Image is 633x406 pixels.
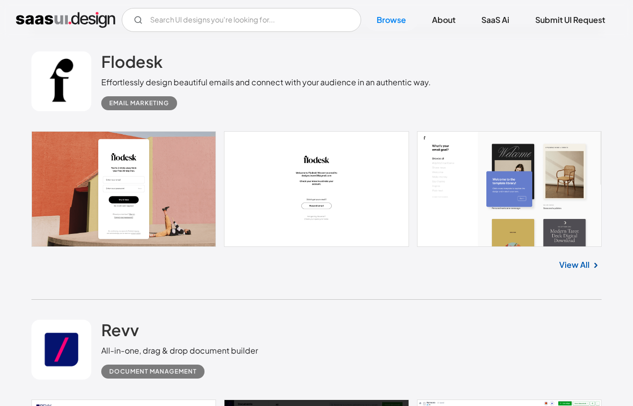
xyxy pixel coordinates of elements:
a: View All [559,259,590,271]
form: Email Form [122,8,361,32]
a: Flodesk [101,51,163,76]
div: Document Management [109,366,197,378]
a: home [16,12,115,28]
a: Revv [101,320,139,345]
a: Browse [365,9,418,31]
h2: Revv [101,320,139,340]
input: Search UI designs you're looking for... [122,8,361,32]
div: Effortlessly design beautiful emails and connect with your audience in an authentic way. [101,76,431,88]
a: Submit UI Request [523,9,617,31]
h2: Flodesk [101,51,163,71]
div: All-in-one, drag & drop document builder [101,345,258,357]
a: About [420,9,467,31]
a: SaaS Ai [469,9,521,31]
div: Email Marketing [109,97,169,109]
